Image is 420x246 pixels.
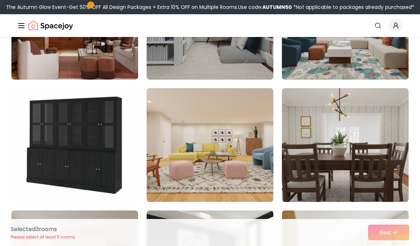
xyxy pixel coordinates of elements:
div: The Autumn Glow Event-Get 50% OFF All Design Packages + Extra 10% OFF on Multiple Rooms. [6,4,414,11]
p: Please select at least 5 rooms [11,234,75,240]
img: Room room-8 [147,88,273,202]
img: Room room-9 [282,88,409,202]
span: Use code: [238,4,292,11]
p: Selected 3 room s [11,225,75,234]
nav: Global [17,14,403,37]
img: Room room-7 [8,85,141,205]
img: Spacejoy Logo [28,18,73,33]
span: *Not applicable to packages already purchased* [292,4,414,11]
b: AUTUMN50 [262,4,292,11]
a: Spacejoy [28,18,73,33]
